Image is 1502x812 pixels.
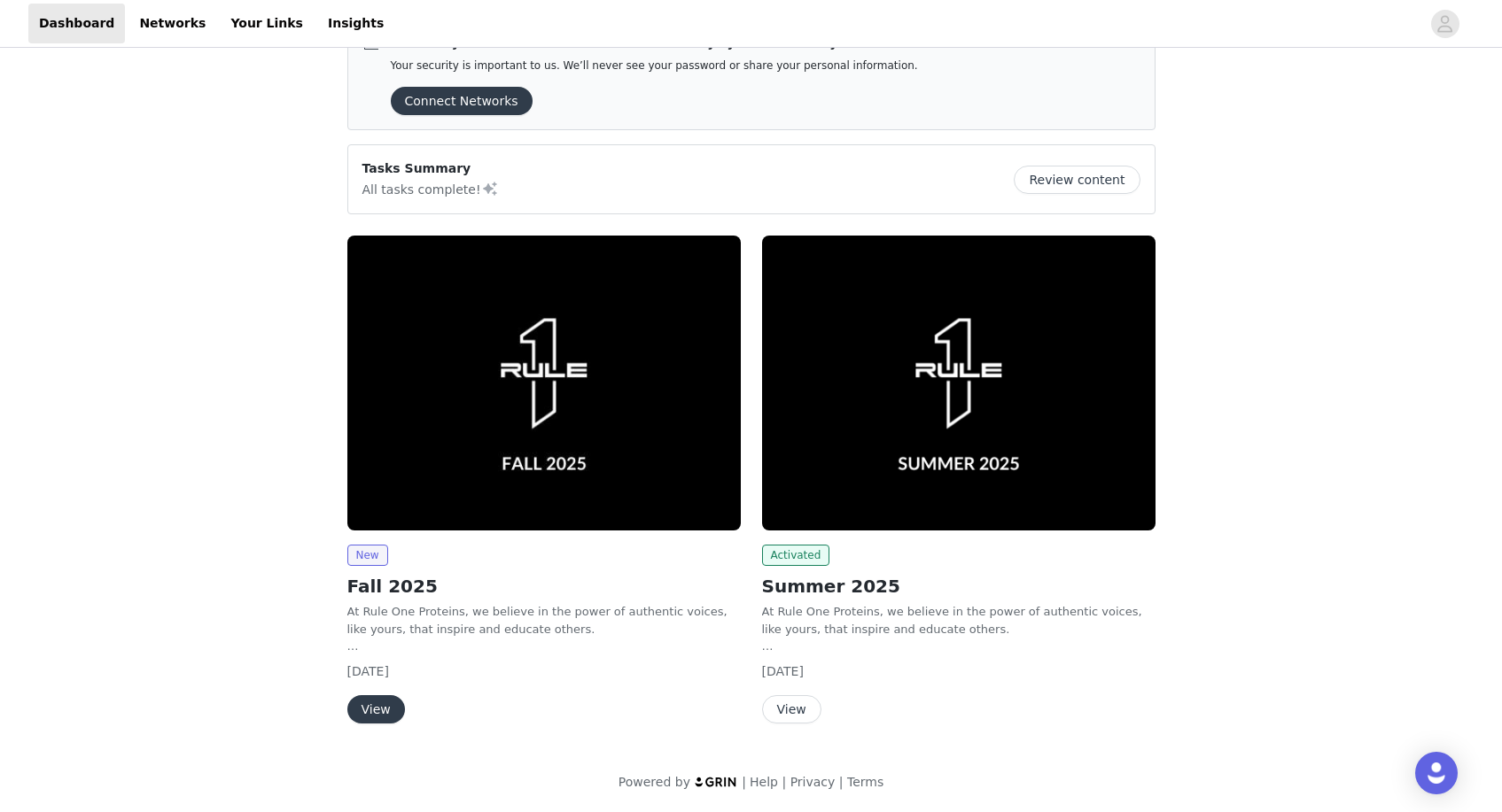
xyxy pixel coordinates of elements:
[694,776,738,787] img: logo
[762,236,1156,530] img: Rule One Proteins
[347,573,741,599] h2: Fall 2025
[347,695,405,723] button: View
[619,775,690,789] span: Powered by
[762,603,1156,638] p: At Rule One Proteins, we believe in the power of authentic voices, like yours, that inspire and e...
[847,775,883,789] a: Terms
[317,4,394,43] a: Insights
[347,545,388,566] span: New
[128,4,216,43] a: Networks
[790,775,836,789] a: Privacy
[347,603,741,638] p: At Rule One Proteins, we believe in the power of authentic voices, like yours, that inspire and e...
[347,236,741,530] img: Rule One Proteins
[391,59,1069,73] p: Your security is important to us. We’ll never see your password or share your personal information.
[782,775,786,789] span: |
[839,775,844,789] span: |
[362,178,499,199] p: All tasks complete!
[762,703,821,716] a: View
[28,4,125,43] a: Dashboard
[1436,10,1453,38] div: avatar
[762,573,1156,599] h2: Summer 2025
[762,664,804,678] span: [DATE]
[220,4,314,43] a: Your Links
[391,87,533,115] button: Connect Networks
[362,159,499,178] p: Tasks Summary
[1415,752,1458,794] div: Open Intercom Messenger
[1014,166,1140,194] button: Review content
[742,775,746,789] span: |
[347,664,389,678] span: [DATE]
[762,545,830,566] span: Activated
[347,703,405,716] a: View
[762,695,821,723] button: View
[750,775,778,789] a: Help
